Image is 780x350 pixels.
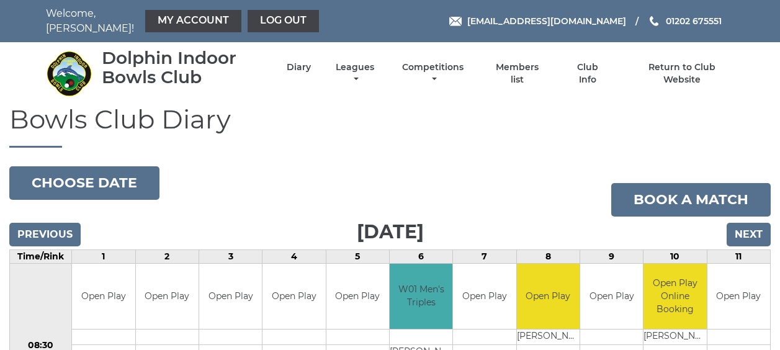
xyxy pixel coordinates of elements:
img: Phone us [650,16,658,26]
td: [PERSON_NAME] [517,329,580,344]
input: Next [727,223,771,246]
a: Email [EMAIL_ADDRESS][DOMAIN_NAME] [449,14,626,28]
td: 10 [643,250,707,264]
a: Return to Club Website [629,61,734,86]
a: Log out [248,10,319,32]
input: Previous [9,223,81,246]
a: Leagues [333,61,377,86]
a: My Account [145,10,241,32]
td: Open Play [136,264,199,329]
td: Open Play [199,264,262,329]
a: Diary [287,61,311,73]
a: Competitions [400,61,467,86]
td: Open Play [72,264,135,329]
td: Open Play [326,264,389,329]
span: 01202 675551 [666,16,722,27]
td: 1 [72,250,135,264]
td: 11 [707,250,770,264]
h1: Bowls Club Diary [9,105,771,148]
a: Club Info [568,61,608,86]
td: Open Play [262,264,325,329]
div: Dolphin Indoor Bowls Club [102,48,265,87]
td: Open Play [580,264,643,329]
td: 8 [516,250,580,264]
img: Dolphin Indoor Bowls Club [46,50,92,97]
a: Members list [488,61,545,86]
button: Choose date [9,166,159,200]
td: 2 [135,250,199,264]
td: 9 [580,250,643,264]
td: 4 [262,250,326,264]
nav: Welcome, [PERSON_NAME]! [46,6,322,36]
a: Phone us 01202 675551 [648,14,722,28]
td: Open Play [453,264,516,329]
td: Open Play [707,264,770,329]
td: Open Play Online Booking [643,264,706,329]
td: [PERSON_NAME] [643,329,706,344]
a: Book a match [611,183,771,217]
td: W01 Men's Triples [390,264,452,329]
td: 5 [326,250,389,264]
td: 6 [389,250,452,264]
td: Time/Rink [10,250,72,264]
td: 7 [453,250,516,264]
td: 3 [199,250,262,264]
td: Open Play [517,264,580,329]
span: [EMAIL_ADDRESS][DOMAIN_NAME] [467,16,626,27]
img: Email [449,17,462,26]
